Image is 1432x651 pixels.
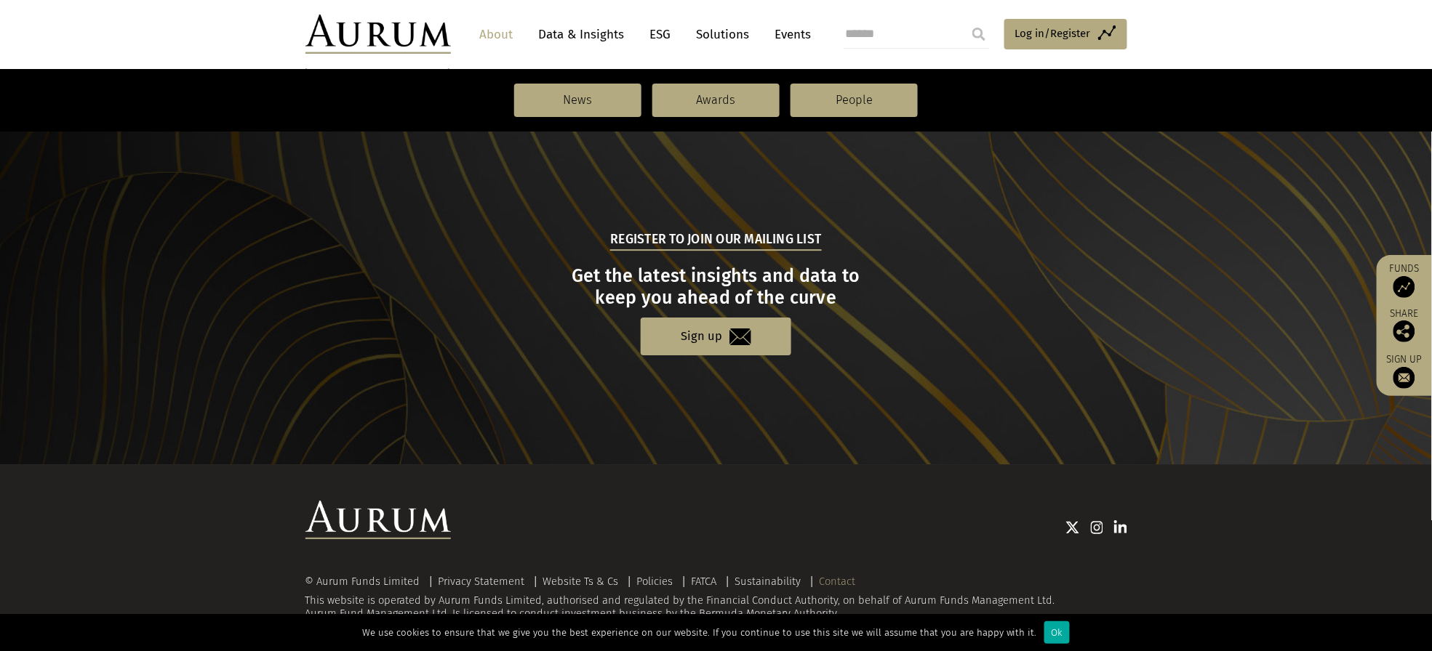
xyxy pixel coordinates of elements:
img: Sign up to our newsletter [1393,367,1415,389]
a: Solutions [689,21,757,48]
img: Twitter icon [1065,520,1080,535]
a: Data & Insights [532,21,632,48]
a: Funds [1384,262,1425,298]
div: Ok [1044,621,1070,644]
img: Instagram icon [1091,520,1104,535]
a: Sign up [1384,353,1425,389]
div: © Aurum Funds Limited [305,576,428,587]
div: Share [1384,309,1425,342]
img: Aurum [305,15,451,54]
a: About [473,21,521,48]
a: Log in/Register [1004,19,1127,49]
h3: Get the latest insights and data to keep you ahead of the curve [307,265,1125,309]
span: Log in/Register [1015,25,1091,42]
h5: Register to join our mailing list [610,230,821,251]
img: Share this post [1393,320,1415,342]
div: This website is operated by Aurum Funds Limited, authorised and regulated by the Financial Conduc... [305,575,1127,620]
img: Access Funds [1393,276,1415,298]
a: Policies [637,575,673,588]
a: News [514,84,641,117]
a: Events [768,21,812,48]
a: Awards [652,84,780,117]
a: Contact [820,575,856,588]
a: ESG [643,21,679,48]
a: Sign up [641,318,791,355]
a: Website Ts & Cs [543,575,619,588]
a: Privacy Statement [439,575,525,588]
a: Sustainability [735,575,801,588]
img: Aurum Logo [305,501,451,540]
img: Linkedin icon [1114,520,1127,535]
a: People [791,84,918,117]
a: FATCA [692,575,717,588]
input: Submit [964,20,993,49]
